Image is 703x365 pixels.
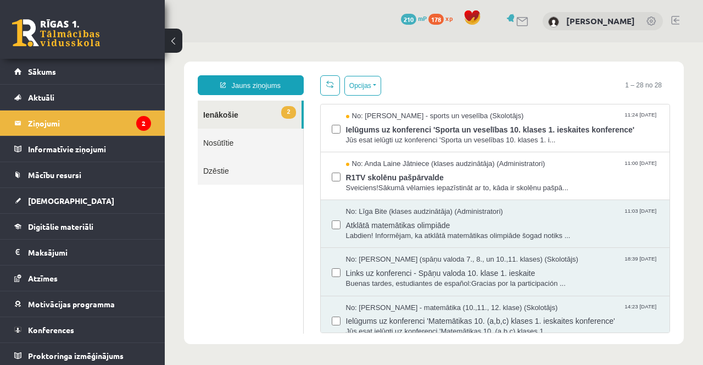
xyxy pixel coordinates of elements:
[28,67,56,76] span: Sākums
[33,58,137,86] a: 2Ienākošie
[460,117,494,125] span: 11:00 [DATE]
[14,110,151,136] a: Ziņojumi2
[181,175,494,189] span: Atklātā matemātikas olimpiāde
[181,212,494,246] a: No: [PERSON_NAME] (spāņu valoda 7., 8., un 10.,11. klases) (Skolotājs) 18:39 [DATE] Links uz konf...
[14,266,151,291] a: Atzīmes
[566,15,635,26] a: [PERSON_NAME]
[28,136,151,162] legend: Informatīvie ziņojumi
[180,34,216,53] button: Opcijas
[445,14,453,23] span: xp
[418,14,427,23] span: mP
[181,212,414,223] span: No: [PERSON_NAME] (spāņu valoda 7., 8., un 10.,11. klases) (Skolotājs)
[548,16,559,27] img: Arina Nipāne
[460,69,494,77] span: 11:24 [DATE]
[33,33,139,53] a: Jauns ziņojums
[181,117,494,151] a: No: Anda Laine Jātniece (klases audzinātāja) (Administratori) 11:00 [DATE] R1TV skolēnu pašpārval...
[33,86,138,114] a: Nosūtītie
[181,141,494,151] span: Sveiciens!Sākumā vēlamies iepazīstināt ar to, kāda ir skolēnu pašpā...
[181,189,494,199] span: Labdien! Informējam, ka atklātā matemātikas olimpiāde šogad notiks ...
[28,110,151,136] legend: Ziņojumi
[181,164,338,175] span: No: Līga Bite (klases audzinātāja) (Administratori)
[28,273,58,283] span: Atzīmes
[14,162,151,187] a: Mācību resursi
[14,317,151,342] a: Konferences
[28,240,151,265] legend: Maksājumi
[181,127,494,141] span: R1TV skolēnu pašpārvalde
[460,212,494,220] span: 18:39 [DATE]
[428,14,458,23] a: 178 xp
[181,270,494,284] span: Ielūgums uz konferenci 'Matemātikas 10. (a,b,c) klases 1. ieskaites konference'
[181,69,494,103] a: No: [PERSON_NAME] - sports un veselība (Skolotājs) 11:24 [DATE] Ielūgums uz konferenci 'Sporta un...
[136,116,151,131] i: 2
[181,261,494,295] a: No: [PERSON_NAME] - matemātika (10.,11., 12. klase) (Skolotājs) 14:23 [DATE] Ielūgums uz konferen...
[28,222,93,231] span: Digitālie materiāli
[181,261,393,271] span: No: [PERSON_NAME] - matemātika (10.,11., 12. klase) (Skolotājs)
[33,114,138,142] a: Dzēstie
[116,64,131,76] span: 2
[14,214,151,239] a: Digitālie materiāli
[14,291,151,317] a: Motivācijas programma
[181,69,359,79] span: No: [PERSON_NAME] - sports un veselība (Skolotājs)
[28,325,74,335] span: Konferences
[460,164,494,173] span: 11:03 [DATE]
[181,236,494,247] span: Buenas tardes, estudiantes de español:Gracias por la participación ...
[401,14,427,23] a: 210 mP
[428,14,444,25] span: 178
[14,59,151,84] a: Sākums
[181,164,494,198] a: No: Līga Bite (klases audzinātāja) (Administratori) 11:03 [DATE] Atklātā matemātikas olimpiāde La...
[14,188,151,213] a: [DEMOGRAPHIC_DATA]
[28,92,54,102] span: Aktuāli
[12,19,100,47] a: Rīgas 1. Tālmācības vidusskola
[28,351,124,361] span: Proktoringa izmēģinājums
[28,299,115,309] span: Motivācijas programma
[28,196,114,206] span: [DEMOGRAPHIC_DATA]
[452,33,505,53] span: 1 – 28 no 28
[181,117,381,127] span: No: Anda Laine Jātniece (klases audzinātāja) (Administratori)
[181,79,494,93] span: Ielūgums uz konferenci 'Sporta un veselības 10. klases 1. ieskaites konference'
[14,240,151,265] a: Maksājumi
[14,85,151,110] a: Aktuāli
[401,14,416,25] span: 210
[28,170,81,180] span: Mācību resursi
[181,284,494,295] span: Jūs esat ielūgti uz konferenci 'Matemātikas 10. (a,b,c) klases 1. ...
[181,223,494,236] span: Links uz konferenci - Spāņu valoda 10. klase 1. ieskaite
[14,136,151,162] a: Informatīvie ziņojumi
[460,261,494,269] span: 14:23 [DATE]
[181,93,494,103] span: Jūs esat ielūgti uz konferenci 'Sporta un veselības 10. klases 1. i...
